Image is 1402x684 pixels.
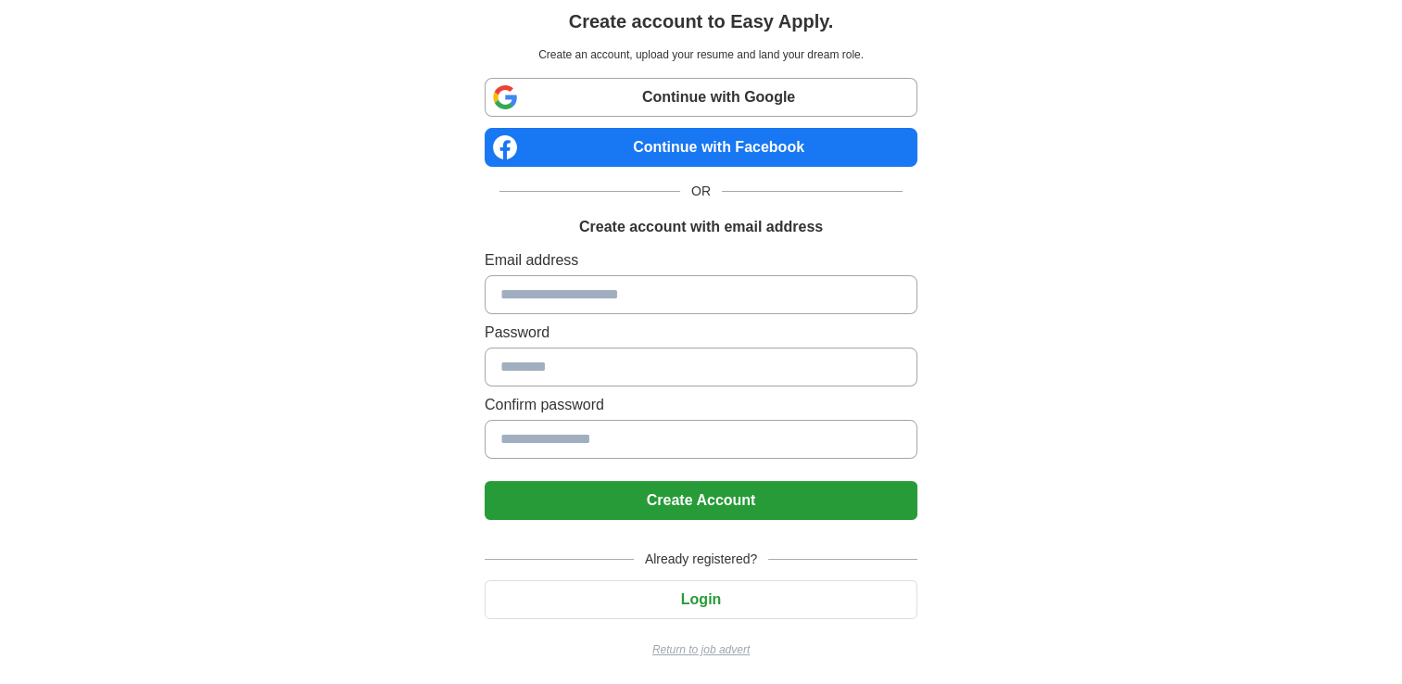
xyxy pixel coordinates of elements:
[485,580,917,619] button: Login
[680,182,722,201] span: OR
[485,591,917,607] a: Login
[634,550,768,569] span: Already registered?
[569,7,834,35] h1: Create account to Easy Apply.
[488,46,914,63] p: Create an account, upload your resume and land your dream role.
[485,249,917,272] label: Email address
[485,394,917,416] label: Confirm password
[579,216,823,238] h1: Create account with email address
[485,128,917,167] a: Continue with Facebook
[485,78,917,117] a: Continue with Google
[485,322,917,344] label: Password
[485,481,917,520] button: Create Account
[485,641,917,658] a: Return to job advert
